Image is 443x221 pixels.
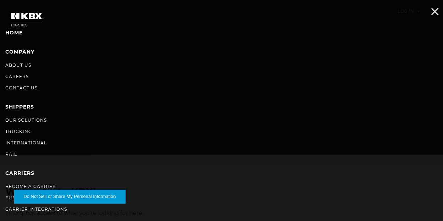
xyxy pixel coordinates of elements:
[14,190,125,203] button: Do Not Sell or Share My Personal Information
[5,184,56,189] a: Become a Carrier
[5,195,34,200] a: Fuel Card
[5,151,17,157] a: RAIL
[5,49,34,55] a: Company
[5,129,32,134] a: Trucking
[408,187,443,221] iframe: Chat Widget
[5,62,31,68] a: About Us
[5,170,34,176] a: Carriers
[5,74,29,79] a: Careers
[5,85,38,90] a: Contact Us
[5,104,34,110] a: SHIPPERS
[5,117,47,123] a: Our Solutions
[5,7,48,32] img: kbx logo
[5,140,47,145] a: International
[5,206,67,212] a: Carrier Integrations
